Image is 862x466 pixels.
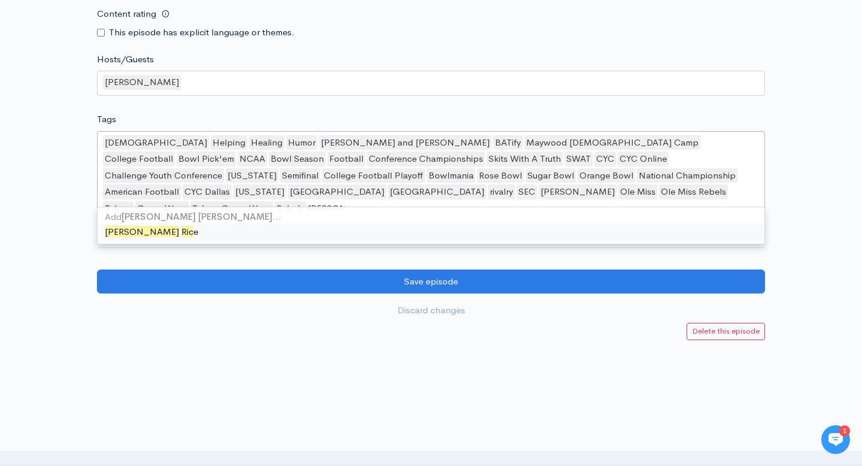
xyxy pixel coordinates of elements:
[477,168,524,183] div: Rose Bowl
[327,152,365,167] div: Football
[322,168,425,183] div: College Football Playoff
[103,201,133,216] div: Tulane
[524,135,700,150] div: Maywood [DEMOGRAPHIC_DATA] Camp
[288,184,386,199] div: [GEOGRAPHIC_DATA]
[97,2,156,26] label: Content rating
[286,135,317,150] div: Humor
[181,226,193,237] span: Ric
[637,168,737,183] div: National Championship
[7,140,232,154] p: Find an answer quickly
[687,323,765,340] a: Delete this episode
[98,210,764,224] div: Add …
[122,211,272,222] strong: [PERSON_NAME] [PERSON_NAME]
[618,152,669,167] div: CYC Online
[488,184,515,199] div: rivalry
[233,184,286,199] div: [US_STATE]
[97,113,116,126] label: Tags
[97,298,765,323] a: Discard changes
[539,184,617,199] div: [PERSON_NAME]
[493,135,523,150] div: BATify
[821,425,850,454] iframe: gist-messenger-bubble-iframe
[526,168,576,183] div: Sugar Bowl
[105,226,179,237] span: [PERSON_NAME]
[211,135,247,150] div: Helping
[10,92,230,117] button: New conversation
[238,152,267,167] div: NCAA
[97,270,765,294] input: Save episode
[98,223,764,241] div: e
[275,201,306,216] div: Rebels
[109,26,295,40] label: This episode has explicit language or themes.
[103,152,175,167] div: College Football
[177,152,236,167] div: Bowl Pick'em
[319,135,491,150] div: [PERSON_NAME] and [PERSON_NAME]
[618,184,657,199] div: Ole Miss
[659,184,728,199] div: Ole Miss Rebels
[183,184,232,199] div: CYC Dallas
[249,135,284,150] div: Healing
[103,135,209,150] div: [DEMOGRAPHIC_DATA]
[388,184,486,199] div: [GEOGRAPHIC_DATA]
[517,184,537,199] div: SEC
[226,168,278,183] div: [US_STATE]
[97,53,154,66] label: Hosts/Guests
[280,168,320,183] div: Semifinal
[594,152,616,167] div: CYC
[487,152,563,167] div: Skits With A Truth
[103,75,181,90] div: [PERSON_NAME]
[564,152,593,167] div: SWAT
[135,201,189,216] div: Green Wave
[367,152,485,167] div: Conference Championships
[77,99,144,109] span: New conversation
[190,201,273,216] div: Tulane Green Wave
[26,159,223,183] input: Search articles
[269,152,326,167] div: Bowl Season
[578,168,635,183] div: Orange Bowl
[103,168,224,183] div: Challenge Youth Conference
[427,168,475,183] div: Bowlmania
[692,326,760,336] small: Delete this episode
[103,184,181,199] div: American Football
